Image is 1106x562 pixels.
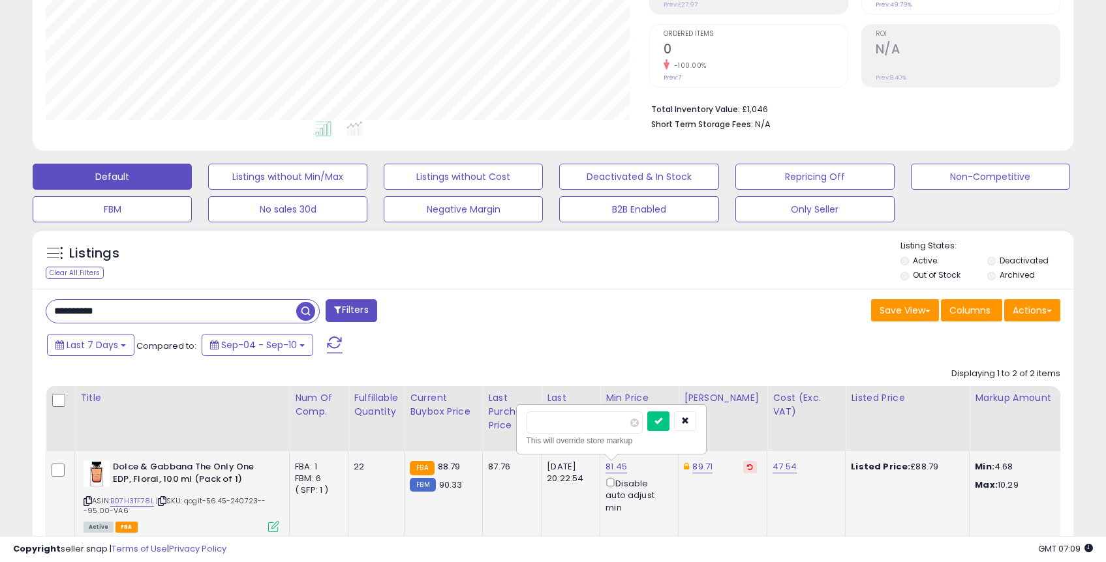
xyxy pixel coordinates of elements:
div: [DATE] 20:22:54 [547,461,590,484]
a: Privacy Policy [169,542,226,555]
span: Columns [949,304,991,317]
label: Active [913,255,937,266]
div: Min Price [606,391,673,405]
button: Repricing Off [735,164,895,190]
div: Cost (Exc. VAT) [773,391,840,419]
div: Num of Comp. [295,391,343,419]
span: Last 7 Days [67,338,118,351]
div: Title [80,391,284,405]
img: 31T8+ztFn0L._SL40_.jpg [84,461,110,487]
button: Columns [941,299,1002,321]
span: 88.79 [438,460,461,473]
p: Listing States: [900,240,1073,252]
button: Non-Competitive [911,164,1070,190]
p: 4.68 [975,461,1083,473]
small: FBM [410,478,435,492]
button: No sales 30d [208,196,367,222]
span: Compared to: [136,340,196,352]
li: £1,046 [651,100,1051,116]
span: Sep-04 - Sep-10 [221,338,297,351]
div: [PERSON_NAME] [684,391,761,405]
a: 47.54 [773,460,797,473]
a: 81.45 [606,460,627,473]
strong: Max: [975,479,998,491]
span: 90.33 [439,479,463,491]
label: Deactivated [1000,255,1049,266]
div: Last Purchase Price [488,391,536,432]
span: All listings currently available for purchase on Amazon [84,522,114,533]
h2: 0 [664,42,848,59]
button: B2B Enabled [559,196,718,222]
button: Filters [326,299,376,322]
span: 2025-09-18 07:09 GMT [1038,542,1093,555]
b: Listed Price: [851,460,910,473]
small: Prev: £27.97 [664,1,698,8]
h5: Listings [69,244,119,263]
b: Total Inventory Value: [651,104,740,115]
strong: Min: [975,460,994,473]
div: Current Buybox Price [410,391,477,419]
button: Listings without Min/Max [208,164,367,190]
div: FBM: 6 [295,473,338,484]
label: Out of Stock [913,269,960,280]
span: | SKU: qogit-56.45-240723---95.00-VA6 [84,495,266,515]
a: B07H3TF78L [110,495,154,507]
button: Default [33,164,192,190]
label: Archived [1000,269,1035,280]
div: seller snap | | [13,543,226,555]
div: 87.76 [488,461,531,473]
div: Last Purchase Date (GMT) [547,391,594,446]
div: This will override store markup [527,434,696,447]
strong: Copyright [13,542,61,555]
button: Only Seller [735,196,895,222]
small: Prev: 49.79% [876,1,912,8]
button: Save View [871,299,939,321]
button: Listings without Cost [384,164,543,190]
button: Last 7 Days [47,334,134,356]
button: Sep-04 - Sep-10 [202,334,313,356]
button: FBM [33,196,192,222]
div: 22 [354,461,394,473]
button: Negative Margin [384,196,543,222]
a: 89.71 [692,460,713,473]
div: Listed Price [851,391,964,405]
span: N/A [755,118,771,130]
a: Terms of Use [112,542,167,555]
p: 10.29 [975,479,1083,491]
button: Deactivated & In Stock [559,164,718,190]
b: Short Term Storage Fees: [651,119,753,130]
h2: N/A [876,42,1060,59]
div: Displaying 1 to 2 of 2 items [951,368,1060,380]
div: £88.79 [851,461,959,473]
span: Ordered Items [664,31,848,38]
span: ROI [876,31,1060,38]
div: Markup Amount [975,391,1088,405]
small: Prev: 8.40% [876,74,906,81]
small: -100.00% [669,61,707,70]
b: Dolce & Gabbana The Only One EDP, Floral, 100 ml (Pack of 1) [113,461,271,488]
div: Clear All Filters [46,267,104,279]
div: Fulfillable Quantity [354,391,399,419]
div: ASIN: [84,461,279,531]
small: Prev: 7 [664,74,681,81]
span: FBA [115,522,138,533]
div: ( SFP: 1 ) [295,484,338,496]
div: FBA: 1 [295,461,338,473]
button: Actions [1004,299,1060,321]
div: Disable auto adjust min [606,476,668,514]
small: FBA [410,461,434,475]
